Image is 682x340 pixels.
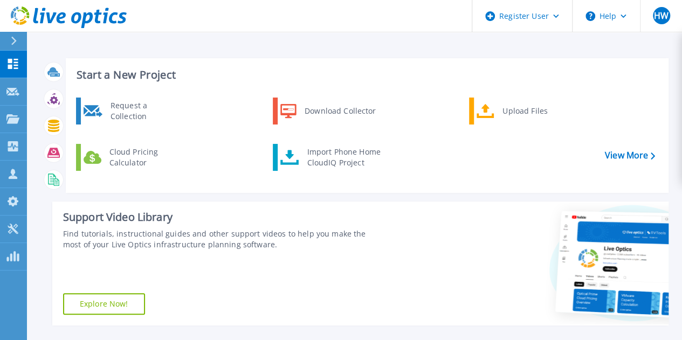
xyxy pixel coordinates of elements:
a: Download Collector [273,98,383,124]
h3: Start a New Project [77,69,655,81]
a: Request a Collection [76,98,187,124]
a: View More [605,150,655,161]
a: Explore Now! [63,293,145,315]
div: Find tutorials, instructional guides and other support videos to help you make the most of your L... [63,228,383,250]
span: HW [654,11,669,20]
div: Download Collector [299,100,381,122]
div: Support Video Library [63,210,383,224]
div: Upload Files [497,100,577,122]
div: Cloud Pricing Calculator [104,147,184,168]
div: Import Phone Home CloudIQ Project [301,147,385,168]
a: Upload Files [469,98,580,124]
div: Request a Collection [105,100,184,122]
a: Cloud Pricing Calculator [76,144,187,171]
